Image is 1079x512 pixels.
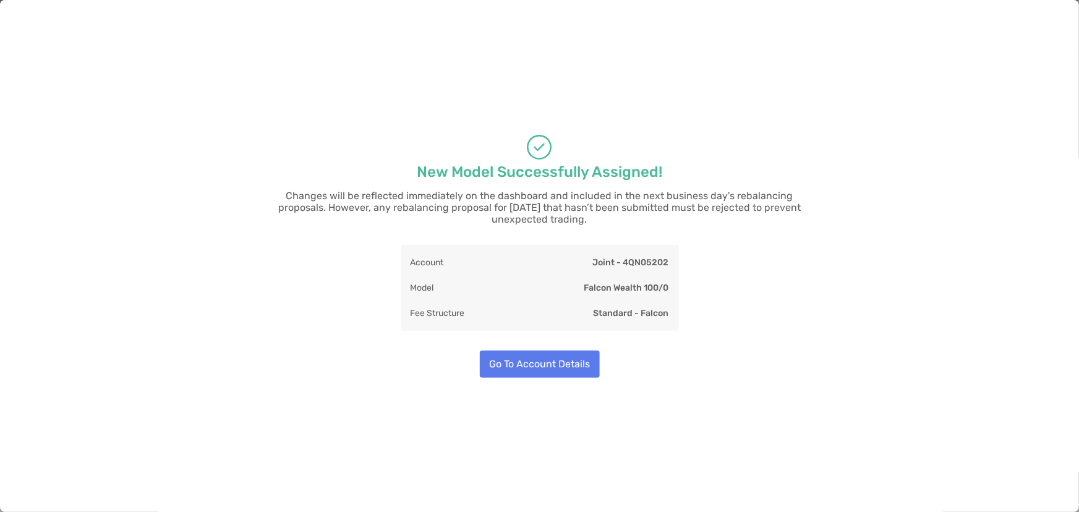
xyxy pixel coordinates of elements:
p: Model [411,280,434,296]
p: Fee Structure [411,305,465,321]
p: Falcon Wealth 100/0 [584,280,669,296]
p: New Model Successfully Assigned! [417,164,662,180]
p: Changes will be reflected immediately on the dashboard and included in the next business day's re... [262,190,818,225]
p: Account [411,255,444,270]
p: Joint - 4QN05202 [593,255,669,270]
p: Standard - Falcon [594,305,669,321]
button: Go To Account Details [480,351,600,378]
